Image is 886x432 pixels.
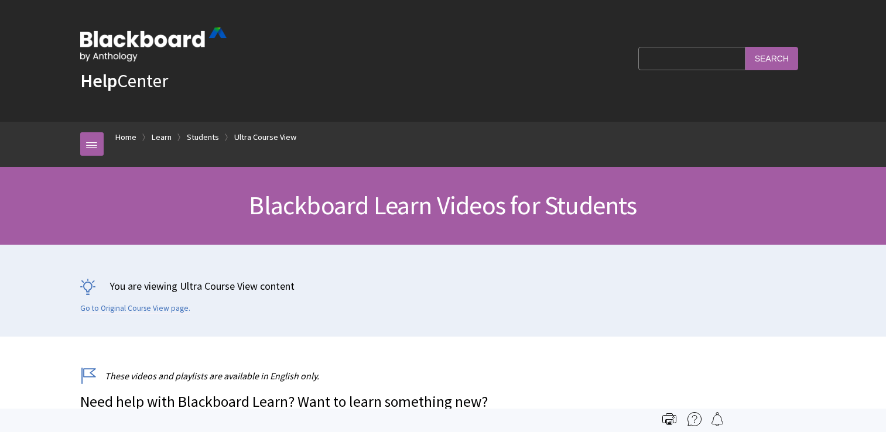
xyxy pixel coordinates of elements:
p: Need help with Blackboard Learn? Want to learn something new? [80,392,806,413]
a: Learn [152,130,172,145]
p: These videos and playlists are available in English only. [80,369,806,382]
span: Blackboard Learn Videos for Students [249,189,637,221]
a: Ultra Course View [234,130,296,145]
a: HelpCenter [80,69,168,92]
strong: Help [80,69,117,92]
img: More help [687,412,702,426]
a: Go to Original Course View page. [80,303,190,314]
img: Blackboard by Anthology [80,28,227,61]
a: Students [187,130,219,145]
img: Follow this page [710,412,724,426]
img: Print [662,412,676,426]
p: You are viewing Ultra Course View content [80,279,806,293]
a: Home [115,130,136,145]
input: Search [745,47,798,70]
